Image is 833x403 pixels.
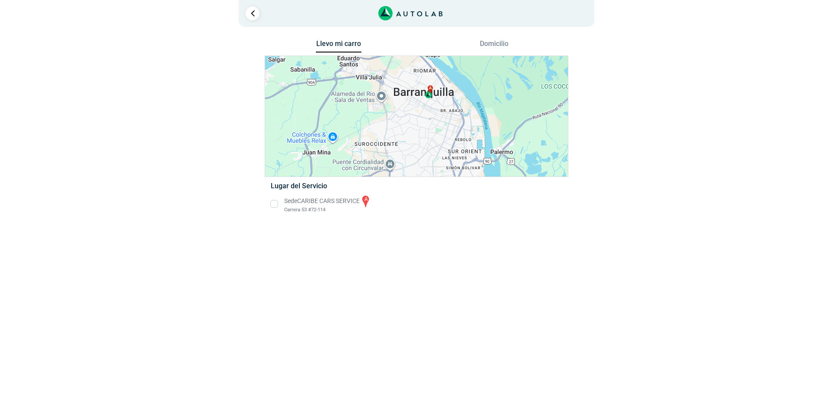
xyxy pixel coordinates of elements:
[378,9,443,17] a: Link al sitio de autolab
[429,85,432,92] span: a
[316,39,361,53] button: Llevo mi carro
[246,7,259,20] a: Ir al paso anterior
[472,39,517,52] button: Domicilio
[271,182,562,190] h5: Lugar del Servicio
